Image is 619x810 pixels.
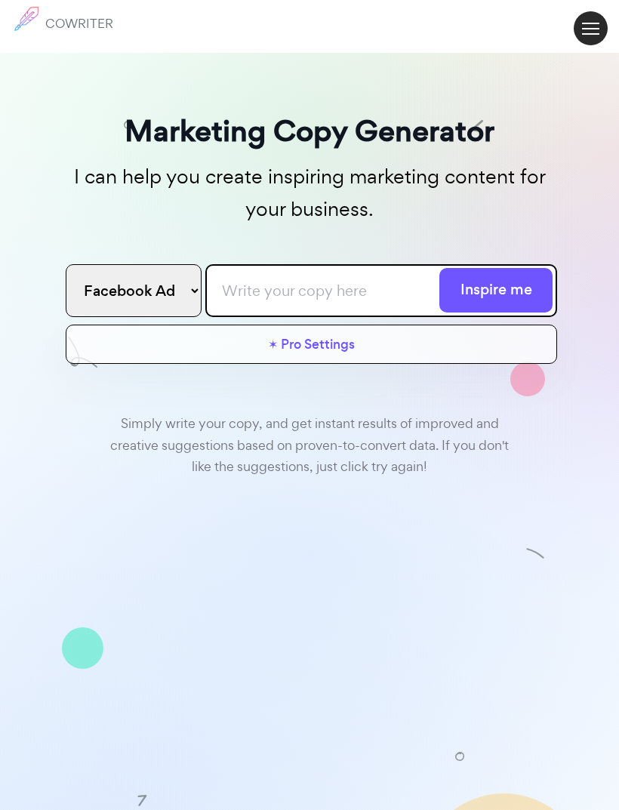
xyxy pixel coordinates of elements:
[107,405,512,478] div: Simply write your copy, and get instant results of improved and creative suggestions based on pro...
[62,161,557,226] p: I can help you create inspiring marketing content for your business.
[45,17,113,30] h6: COWRITER
[205,264,557,317] input: Write your copy here
[62,107,557,155] h3: Marketing Copy Generator
[268,334,355,363] a: ✶ Pro Settings
[439,268,553,313] button: Inspire me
